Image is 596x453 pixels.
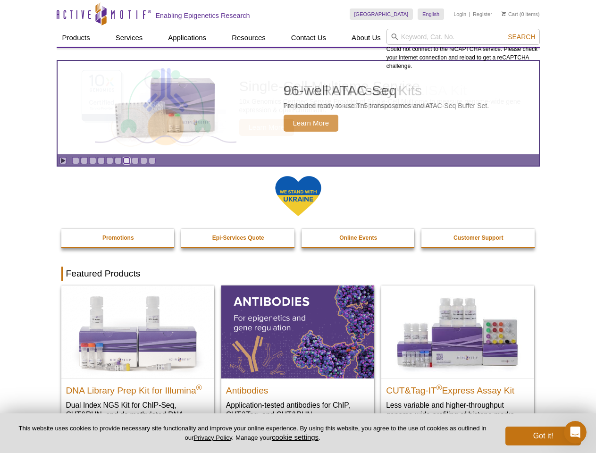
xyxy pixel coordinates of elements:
[123,157,130,164] a: Go to slide 7
[505,33,538,41] button: Search
[473,11,492,17] a: Register
[140,157,147,164] a: Go to slide 9
[226,400,369,419] p: Application-tested antibodies for ChIP, CUT&Tag, and CUT&RUN.
[381,285,534,428] a: CUT&Tag-IT® Express Assay Kit CUT&Tag-IT®Express Assay Kit Less variable and higher-throughput ge...
[275,175,322,217] img: We Stand With Ukraine
[162,29,212,47] a: Applications
[61,285,214,378] img: DNA Library Prep Kit for Illumina
[386,381,529,395] h2: CUT&Tag-IT Express Assay Kit
[381,285,534,378] img: CUT&Tag-IT® Express Assay Kit
[386,400,529,419] p: Less variable and higher-throughput genome-wide profiling of histone marks​.
[418,8,444,20] a: English
[302,229,416,247] a: Online Events
[437,383,442,391] sup: ®
[212,235,264,241] strong: Epi-Services Quote
[226,381,369,395] h2: Antibodies
[502,8,540,20] li: (0 items)
[386,29,540,70] div: Could not connect to the reCAPTCHA service. Please check your internet connection and reload to g...
[196,383,202,391] sup: ®
[98,157,105,164] a: Go to slide 4
[502,11,506,16] img: Your Cart
[115,157,122,164] a: Go to slide 6
[339,235,377,241] strong: Online Events
[346,29,386,47] a: About Us
[59,157,67,164] a: Toggle autoplay
[285,29,332,47] a: Contact Us
[453,11,466,17] a: Login
[132,157,139,164] a: Go to slide 8
[61,229,176,247] a: Promotions
[102,235,134,241] strong: Promotions
[421,229,536,247] a: Customer Support
[272,433,319,441] button: cookie settings
[66,381,210,395] h2: DNA Library Prep Kit for Illumina
[15,424,490,442] p: This website uses cookies to provide necessary site functionality and improve your online experie...
[221,285,374,428] a: All Antibodies Antibodies Application-tested antibodies for ChIP, CUT&Tag, and CUT&RUN.
[106,157,113,164] a: Go to slide 5
[156,11,250,20] h2: Enabling Epigenetics Research
[193,434,232,441] a: Privacy Policy
[72,157,79,164] a: Go to slide 1
[110,29,149,47] a: Services
[453,235,503,241] strong: Customer Support
[181,229,295,247] a: Epi-Services Quote
[81,157,88,164] a: Go to slide 2
[66,400,210,429] p: Dual Index NGS Kit for ChIP-Seq, CUT&RUN, and ds methylated DNA assays.
[564,421,587,444] iframe: Intercom live chat
[61,285,214,438] a: DNA Library Prep Kit for Illumina DNA Library Prep Kit for Illumina® Dual Index NGS Kit for ChIP-...
[61,267,535,281] h2: Featured Products
[226,29,271,47] a: Resources
[89,157,96,164] a: Go to slide 3
[502,11,518,17] a: Cart
[469,8,470,20] li: |
[505,427,581,445] button: Got it!
[508,33,535,41] span: Search
[149,157,156,164] a: Go to slide 10
[221,285,374,378] img: All Antibodies
[57,29,96,47] a: Products
[386,29,540,45] input: Keyword, Cat. No.
[350,8,413,20] a: [GEOGRAPHIC_DATA]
